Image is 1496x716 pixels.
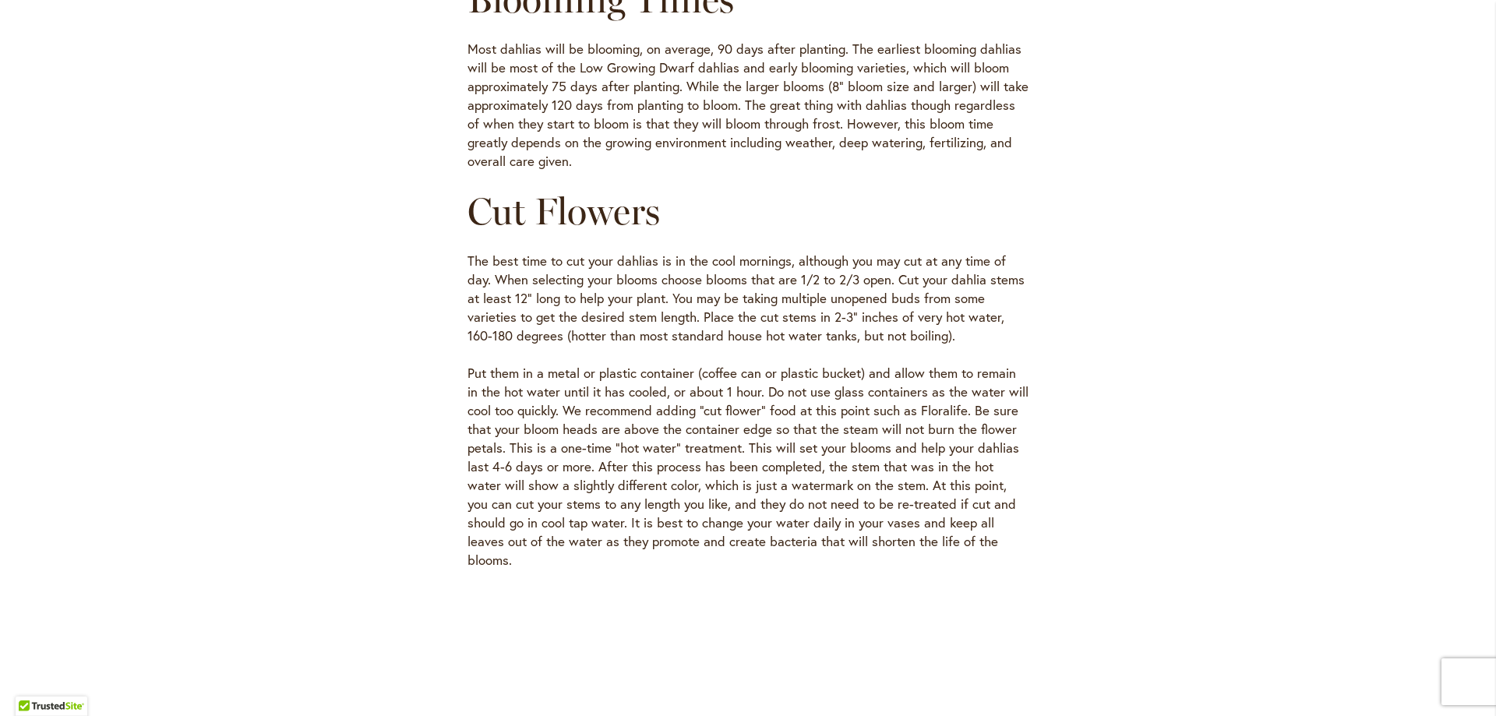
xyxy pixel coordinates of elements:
[467,40,1028,171] p: Most dahlias will be blooming, on average, 90 days after planting. The earliest blooming dahlias ...
[467,364,1028,570] p: Put them in a metal or plastic container (coffee can or plastic bucket) and allow them to remain ...
[467,252,1028,345] p: The best time to cut your dahlias is in the cool mornings, although you may cut at any time of da...
[467,189,1028,233] h2: Cut Flowers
